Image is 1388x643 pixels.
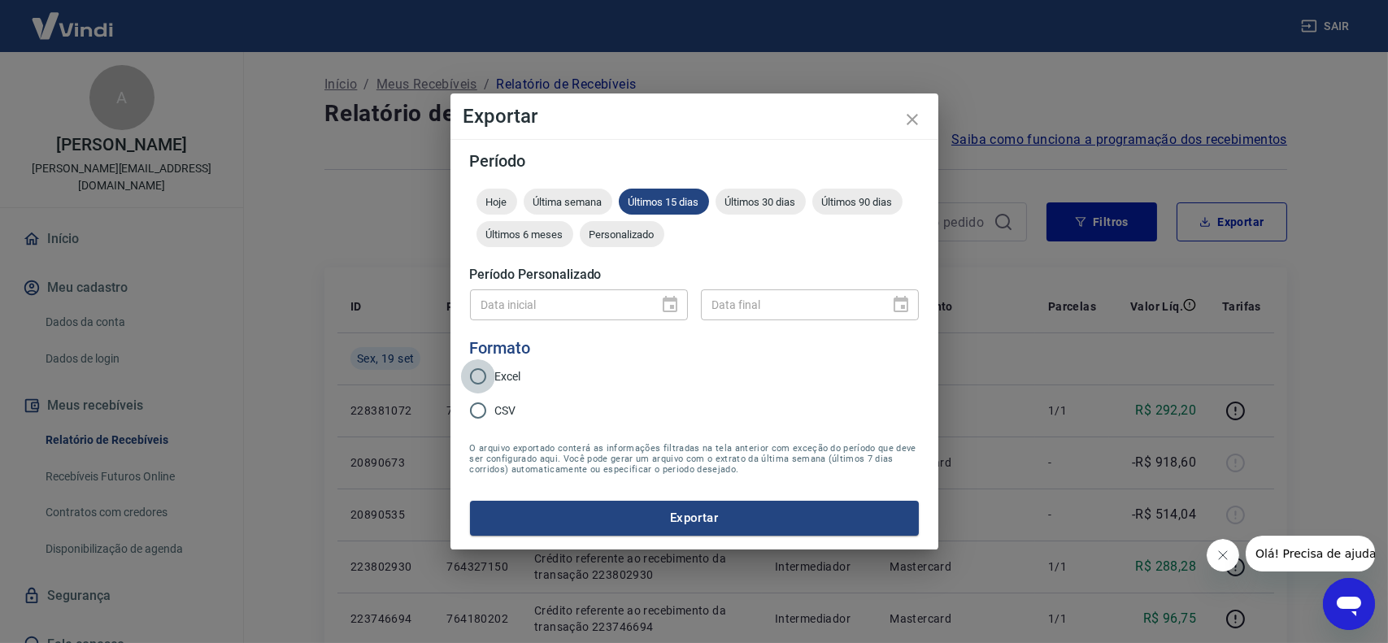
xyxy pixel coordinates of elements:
[524,189,612,215] div: Última semana
[470,153,919,169] h5: Período
[524,196,612,208] span: Última semana
[1207,539,1239,571] iframe: Fechar mensagem
[619,189,709,215] div: Últimos 15 dias
[470,443,919,475] span: O arquivo exportado conterá as informações filtradas na tela anterior com exceção do período que ...
[470,501,919,535] button: Exportar
[716,196,806,208] span: Últimos 30 dias
[495,368,521,385] span: Excel
[476,196,517,208] span: Hoje
[701,289,878,319] input: DD/MM/YYYY
[463,106,925,126] h4: Exportar
[580,221,664,247] div: Personalizado
[893,100,932,139] button: close
[10,11,137,24] span: Olá! Precisa de ajuda?
[476,228,573,241] span: Últimos 6 meses
[470,289,647,319] input: DD/MM/YYYY
[580,228,664,241] span: Personalizado
[1246,536,1375,571] iframe: Mensagem da empresa
[476,189,517,215] div: Hoje
[812,189,903,215] div: Últimos 90 dias
[476,221,573,247] div: Últimos 6 meses
[495,402,516,419] span: CSV
[470,337,531,360] legend: Formato
[619,196,709,208] span: Últimos 15 dias
[716,189,806,215] div: Últimos 30 dias
[1323,578,1375,630] iframe: Botão para abrir a janela de mensagens
[812,196,903,208] span: Últimos 90 dias
[470,267,919,283] h5: Período Personalizado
